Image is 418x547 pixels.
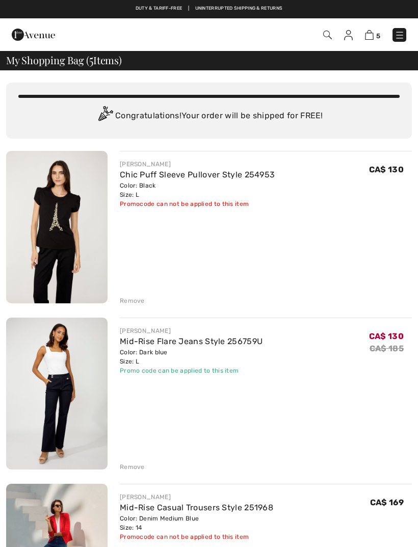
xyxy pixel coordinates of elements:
[370,498,404,507] span: CA$ 169
[12,24,55,45] img: 1ère Avenue
[120,366,263,375] div: Promo code can be applied to this item
[395,30,405,40] img: Menu
[120,514,273,532] div: Color: Denim Medium Blue Size: 14
[120,181,275,199] div: Color: Black Size: L
[95,106,115,126] img: Congratulation2.svg
[120,492,273,502] div: [PERSON_NAME]
[365,30,374,40] img: Shopping Bag
[6,55,122,65] span: My Shopping Bag ( Items)
[365,29,380,41] a: 5
[369,165,404,174] span: CA$ 130
[120,462,145,472] div: Remove
[89,53,93,66] span: 5
[369,331,404,341] span: CA$ 130
[120,348,263,366] div: Color: Dark blue Size: L
[120,503,273,512] a: Mid-Rise Casual Trousers Style 251968
[323,31,332,39] img: Search
[344,30,353,40] img: My Info
[120,532,273,541] div: Promocode can not be applied to this item
[18,106,400,126] div: Congratulations! Your order will be shipped for FREE!
[120,199,275,209] div: Promocode can not be applied to this item
[120,170,275,179] a: Chic Puff Sleeve Pullover Style 254953
[120,296,145,305] div: Remove
[6,151,108,303] img: Chic Puff Sleeve Pullover Style 254953
[376,32,380,40] span: 5
[120,326,263,335] div: [PERSON_NAME]
[120,336,263,346] a: Mid-Rise Flare Jeans Style 256759U
[12,29,55,39] a: 1ère Avenue
[6,318,108,470] img: Mid-Rise Flare Jeans Style 256759U
[120,160,275,169] div: [PERSON_NAME]
[370,344,404,353] s: CA$ 185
